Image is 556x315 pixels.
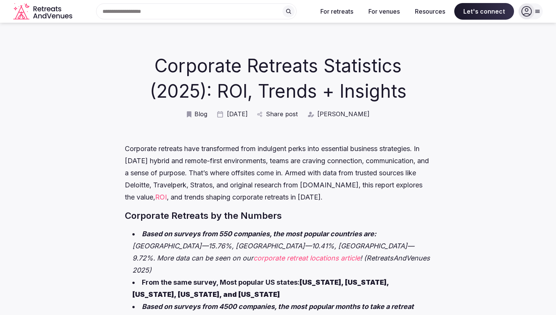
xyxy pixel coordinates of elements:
[155,193,167,201] a: ROI
[125,209,431,222] h3: Corporate Retreats by the Numbers
[317,110,370,118] span: [PERSON_NAME]
[132,278,389,298] strong: From the same survey, Most popular US states:
[454,3,514,20] span: Let's connect
[187,110,207,118] a: Blog
[314,3,359,20] button: For retreats
[194,110,207,118] span: Blog
[362,3,406,20] button: For venues
[253,254,360,262] a: corporate retreat locations article
[142,230,376,238] em: Based on surveys from 550 companies, the most popular countries are:
[144,53,412,104] h1: Corporate Retreats Statistics (2025): ROI, Trends + Insights
[307,110,370,118] a: [PERSON_NAME]
[13,3,74,20] a: Visit the homepage
[266,110,298,118] span: Share post
[125,143,431,203] p: Corporate retreats have transformed from indulgent perks into essential business strategies. In [...
[13,3,74,20] svg: Retreats and Venues company logo
[132,242,414,262] em: [GEOGRAPHIC_DATA]—15.76%, [GEOGRAPHIC_DATA]—10.41%, [GEOGRAPHIC_DATA]—9.72%. More data can be see...
[409,3,451,20] button: Resources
